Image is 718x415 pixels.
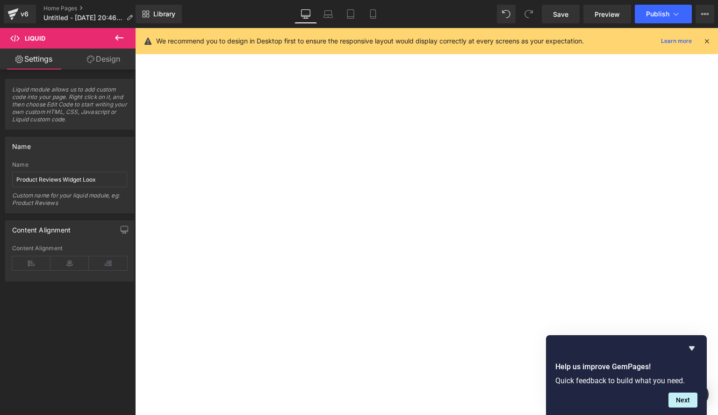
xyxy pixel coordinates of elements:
[43,14,122,21] span: Untitled - [DATE] 20:46:37
[555,376,697,385] p: Quick feedback to build what you need.
[595,9,620,19] span: Preview
[12,245,127,252] div: Content Alignment
[696,5,714,23] button: More
[635,5,692,23] button: Publish
[70,49,137,70] a: Design
[12,221,71,234] div: Content Alignment
[12,192,127,213] div: Custom name for your liquid module, eg: Product Reviews
[43,5,140,12] a: Home Pages
[12,137,31,150] div: Name
[294,5,317,23] a: Desktop
[668,393,697,408] button: Next question
[497,5,516,23] button: Undo
[519,5,538,23] button: Redo
[156,36,584,46] p: We recommend you to design in Desktop first to ensure the responsive layout would display correct...
[136,5,182,23] a: New Library
[4,5,36,23] a: v6
[339,5,362,23] a: Tablet
[555,361,697,373] h2: Help us improve GemPages!
[646,10,669,18] span: Publish
[686,343,697,354] button: Hide survey
[553,9,568,19] span: Save
[317,5,339,23] a: Laptop
[19,8,30,20] div: v6
[25,35,45,42] span: Liquid
[657,35,696,47] a: Learn more
[12,162,127,168] div: Name
[153,10,175,18] span: Library
[583,5,631,23] a: Preview
[362,5,384,23] a: Mobile
[12,86,127,129] span: Liquid module allows us to add custom code into your page. Right click on it, and then choose Edi...
[555,343,697,408] div: Help us improve GemPages!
